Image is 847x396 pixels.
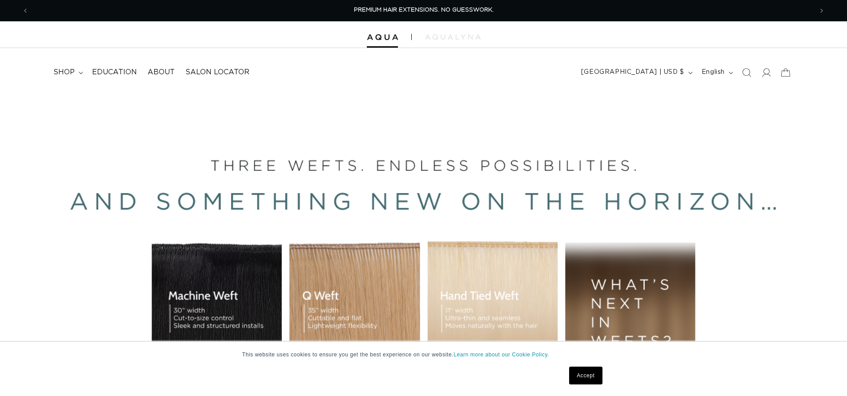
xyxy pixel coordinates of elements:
[180,62,255,82] a: Salon Locator
[148,68,175,77] span: About
[702,68,725,77] span: English
[48,62,87,82] summary: shop
[569,367,602,384] a: Accept
[696,64,737,81] button: English
[737,63,756,82] summary: Search
[425,34,481,40] img: aqualyna.com
[16,2,35,19] button: Previous announcement
[185,68,249,77] span: Salon Locator
[454,352,549,358] a: Learn more about our Cookie Policy.
[581,68,684,77] span: [GEOGRAPHIC_DATA] | USD $
[242,351,605,359] p: This website uses cookies to ensure you get the best experience on our website.
[812,2,831,19] button: Next announcement
[354,7,494,13] span: PREMIUM HAIR EXTENSIONS. NO GUESSWORK.
[367,34,398,40] img: Aqua Hair Extensions
[53,68,75,77] span: shop
[142,62,180,82] a: About
[576,64,696,81] button: [GEOGRAPHIC_DATA] | USD $
[87,62,142,82] a: Education
[92,68,137,77] span: Education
